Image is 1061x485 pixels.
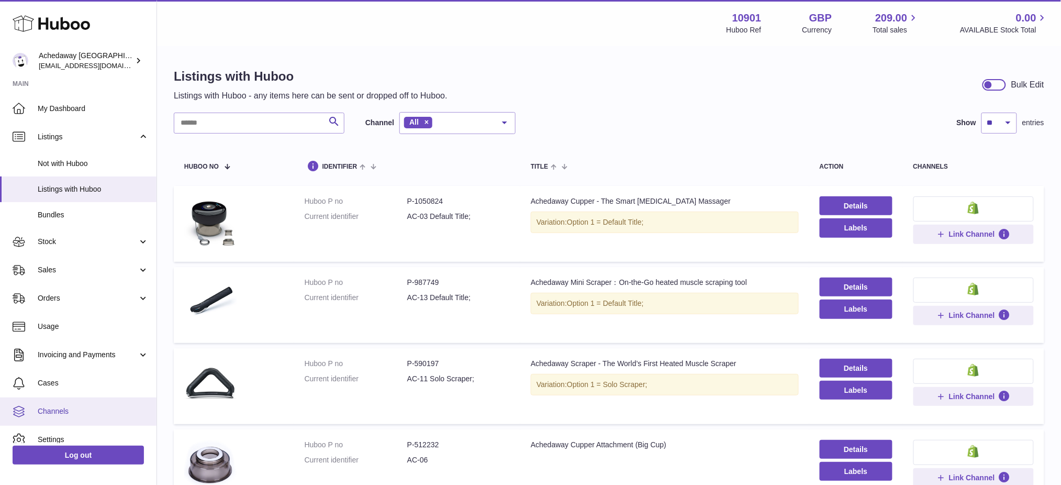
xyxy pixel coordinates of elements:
span: Not with Huboo [38,159,149,169]
span: Listings with Huboo [38,184,149,194]
span: Bundles [38,210,149,220]
a: 209.00 Total sales [873,11,919,35]
span: Total sales [873,25,919,35]
span: Orders [38,293,138,303]
span: Cases [38,378,149,388]
span: 209.00 [875,11,907,25]
img: internalAdmin-10901@internal.huboo.com [13,53,28,69]
span: My Dashboard [38,104,149,114]
div: Achedaway [GEOGRAPHIC_DATA] [39,51,133,71]
span: Stock [38,237,138,247]
span: Usage [38,322,149,332]
span: 0.00 [1016,11,1036,25]
span: Channels [38,406,149,416]
span: Sales [38,265,138,275]
div: Huboo Ref [727,25,762,35]
a: 0.00 AVAILABLE Stock Total [960,11,1048,35]
span: [EMAIL_ADDRESS][DOMAIN_NAME] [39,61,154,70]
span: Invoicing and Payments [38,350,138,360]
span: Settings [38,435,149,445]
strong: 10901 [732,11,762,25]
span: Listings [38,132,138,142]
strong: GBP [809,11,832,25]
a: Log out [13,446,144,465]
div: Currency [802,25,832,35]
span: AVAILABLE Stock Total [960,25,1048,35]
